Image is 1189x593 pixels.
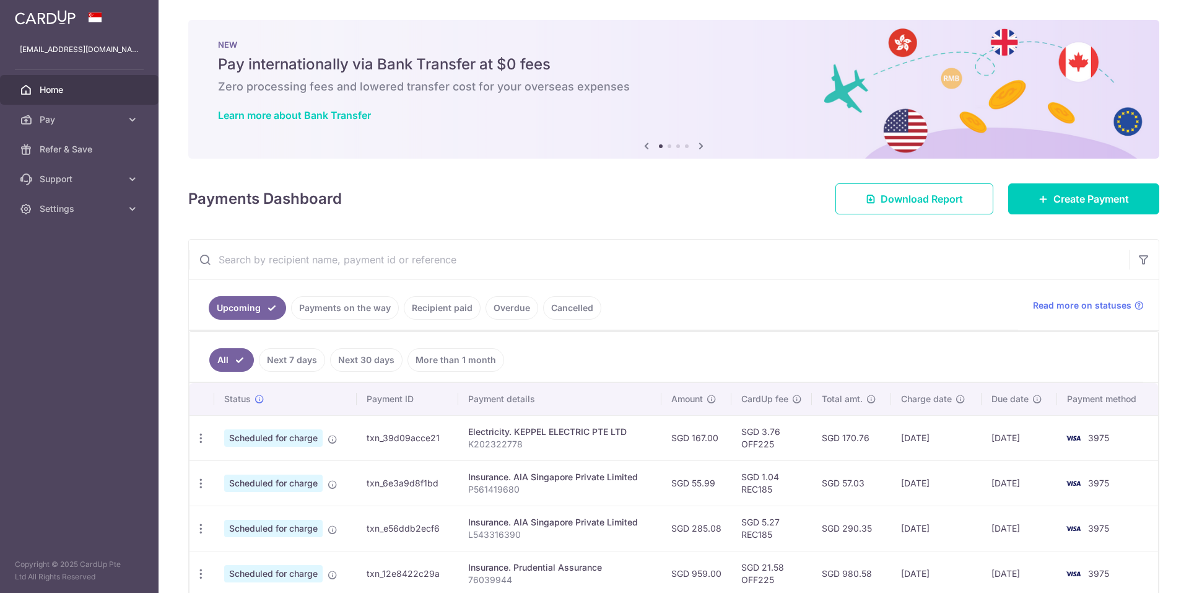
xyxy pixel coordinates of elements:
td: SGD 1.04 REC185 [731,460,812,506]
td: [DATE] [891,415,982,460]
td: txn_6e3a9d8f1bd [357,460,458,506]
span: Amount [671,393,703,405]
span: Support [40,173,121,185]
td: SGD 170.76 [812,415,892,460]
p: L543316390 [468,529,651,541]
span: Scheduled for charge [224,429,323,447]
p: 76039944 [468,574,651,586]
span: Download Report [881,191,963,206]
span: Due date [991,393,1029,405]
img: Bank Card [1061,566,1086,581]
span: Read more on statuses [1033,299,1131,312]
img: Bank Card [1061,521,1086,536]
td: txn_e56ddb2ecf6 [357,506,458,551]
img: Bank Card [1061,431,1086,446]
input: Search by recipient name, payment id or reference [189,240,1129,279]
a: Recipient paid [404,296,481,320]
p: P561419680 [468,483,651,496]
a: Cancelled [543,296,601,320]
p: K202322778 [468,438,651,450]
span: Refer & Save [40,143,121,156]
div: Insurance. AIA Singapore Private Limited [468,516,651,529]
a: Learn more about Bank Transfer [218,109,371,121]
span: Settings [40,203,121,215]
h6: Zero processing fees and lowered transfer cost for your overseas expenses [218,79,1130,94]
span: Scheduled for charge [224,475,323,492]
td: SGD 55.99 [661,460,731,506]
h4: Payments Dashboard [188,188,342,210]
td: [DATE] [891,506,982,551]
iframe: Opens a widget where you can find more information [1110,556,1177,587]
a: Next 30 days [330,348,403,372]
span: 3975 [1088,568,1109,579]
td: [DATE] [982,415,1057,460]
span: 3975 [1088,478,1109,488]
span: CardUp fee [741,393,788,405]
a: Create Payment [1008,183,1159,214]
td: SGD 3.76 OFF225 [731,415,812,460]
div: Insurance. AIA Singapore Private Limited [468,471,651,483]
th: Payment details [458,383,661,415]
th: Payment method [1057,383,1158,415]
h5: Pay internationally via Bank Transfer at $0 fees [218,55,1130,74]
td: SGD 167.00 [661,415,731,460]
th: Payment ID [357,383,458,415]
img: CardUp [15,10,76,25]
a: Read more on statuses [1033,299,1144,312]
span: 3975 [1088,523,1109,534]
a: Overdue [486,296,538,320]
span: Total amt. [822,393,863,405]
td: txn_39d09acce21 [357,415,458,460]
span: Charge date [901,393,952,405]
span: 3975 [1088,433,1109,443]
span: Status [224,393,251,405]
td: SGD 285.08 [661,506,731,551]
a: Download Report [835,183,993,214]
a: Payments on the way [291,296,399,320]
span: Create Payment [1053,191,1129,206]
td: [DATE] [982,460,1057,506]
td: [DATE] [982,506,1057,551]
td: SGD 290.35 [812,506,892,551]
a: Next 7 days [259,348,325,372]
td: SGD 57.03 [812,460,892,506]
span: Scheduled for charge [224,565,323,582]
div: Insurance. Prudential Assurance [468,561,651,574]
p: NEW [218,40,1130,50]
a: All [209,348,254,372]
img: Bank Card [1061,476,1086,491]
a: Upcoming [209,296,286,320]
span: Pay [40,113,121,126]
p: [EMAIL_ADDRESS][DOMAIN_NAME] [20,43,139,56]
span: Home [40,84,121,96]
img: Bank transfer banner [188,20,1159,159]
td: SGD 5.27 REC185 [731,506,812,551]
div: Electricity. KEPPEL ELECTRIC PTE LTD [468,426,651,438]
a: More than 1 month [407,348,504,372]
td: [DATE] [891,460,982,506]
span: Scheduled for charge [224,520,323,537]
